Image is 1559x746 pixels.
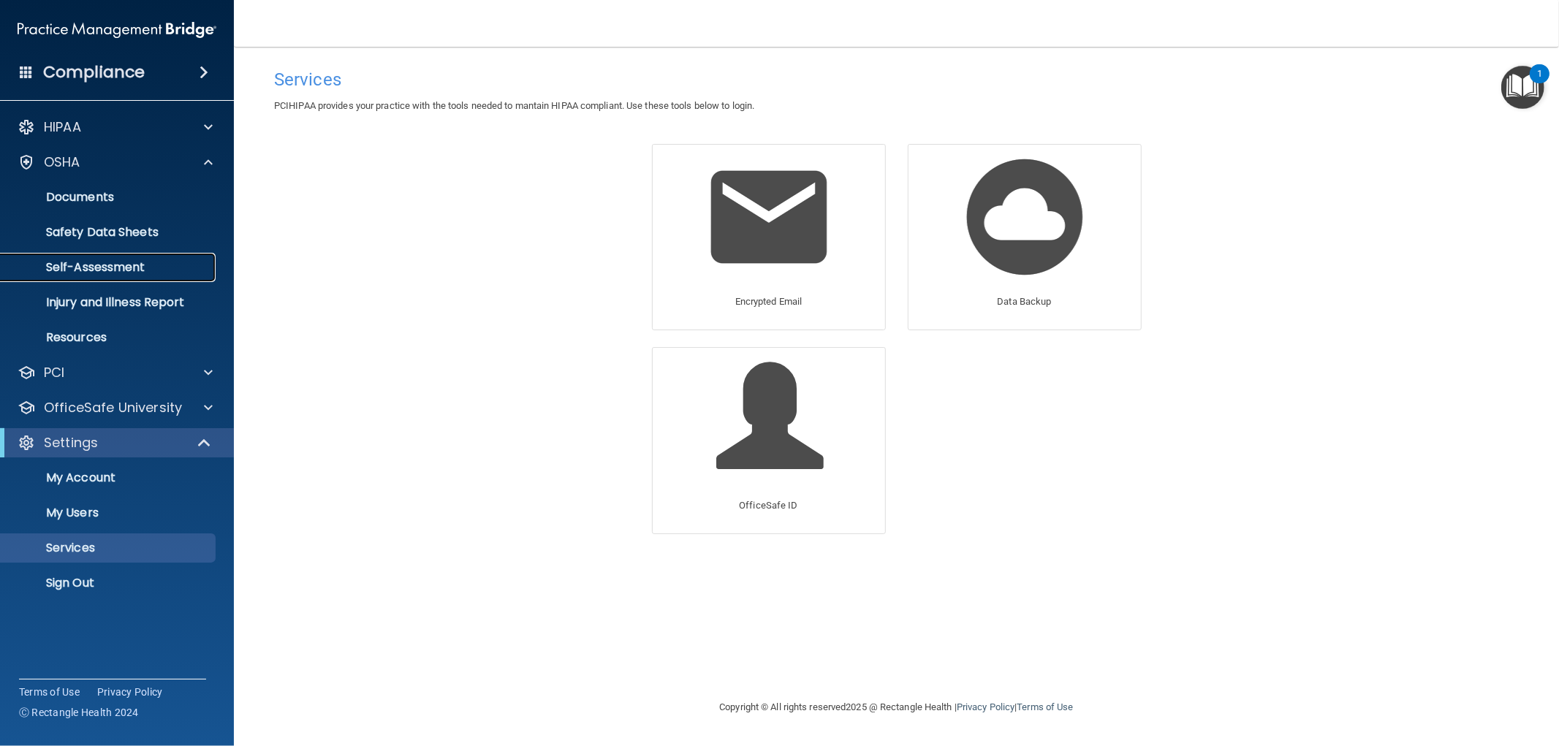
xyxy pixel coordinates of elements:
p: OSHA [44,153,80,171]
img: PMB logo [18,15,216,45]
p: Safety Data Sheets [10,225,209,240]
div: Copyright © All rights reserved 2025 @ Rectangle Health | | [630,684,1164,731]
h4: Services [274,70,1519,89]
p: OfficeSafe University [44,399,182,416]
a: Terms of Use [1017,701,1073,712]
p: My Account [10,471,209,485]
span: Ⓒ Rectangle Health 2024 [19,705,139,720]
p: HIPAA [44,118,81,136]
div: 1 [1537,74,1542,93]
img: Encrypted Email [699,148,838,286]
iframe: Drift Widget Chat Controller [1308,644,1541,701]
a: Settings [18,434,212,452]
p: Encrypted Email [735,293,803,311]
a: PCI [18,364,213,381]
a: HIPAA [18,118,213,136]
p: Self-Assessment [10,260,209,275]
a: Terms of Use [19,685,80,699]
p: Sign Out [10,576,209,590]
a: OSHA [18,153,213,171]
h4: Compliance [43,62,145,83]
p: PCI [44,364,64,381]
p: Documents [10,190,209,205]
p: Injury and Illness Report [10,295,209,310]
p: Resources [10,330,209,345]
p: OfficeSafe ID [739,497,797,514]
a: Encrypted Email Encrypted Email [652,144,886,330]
a: Privacy Policy [97,685,163,699]
a: OfficeSafe ID [652,347,886,533]
span: PCIHIPAA provides your practice with the tools needed to mantain HIPAA compliant. Use these tools... [274,100,754,111]
p: Services [10,541,209,555]
img: Data Backup [955,148,1094,286]
p: Settings [44,434,98,452]
p: Data Backup [997,293,1051,311]
a: OfficeSafe University [18,399,213,416]
a: Data Backup Data Backup [908,144,1142,330]
button: Open Resource Center, 1 new notification [1501,66,1544,109]
a: Privacy Policy [957,701,1014,712]
p: My Users [10,506,209,520]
